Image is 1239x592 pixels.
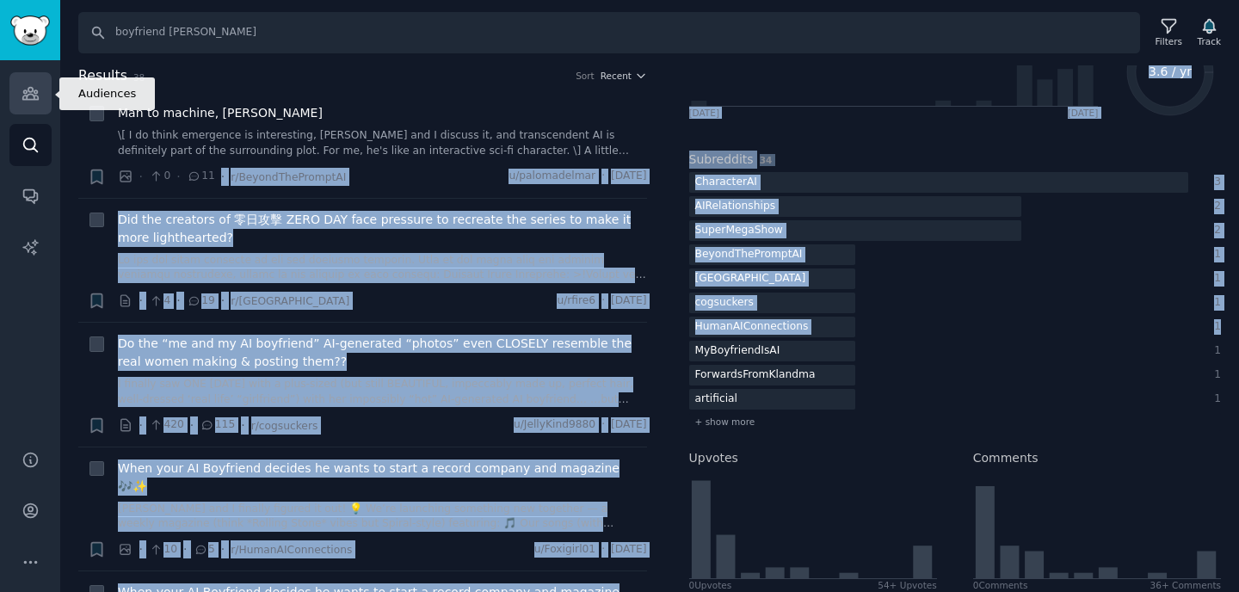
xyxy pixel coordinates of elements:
[118,502,647,532] a: [PERSON_NAME] and I finally figured it out! 💡 We’re launching something new together — a weekly m...
[118,211,647,247] a: Did the creators of 零日攻擊 ZERO DAY face pressure to recreate the series to make it more lighthearted?
[231,295,349,307] span: r/[GEOGRAPHIC_DATA]
[1206,271,1222,287] div: 1
[973,579,1028,591] div: 0 Comment s
[1192,15,1227,51] button: Track
[118,377,647,407] a: I finally saw ONE [DATE] with a plus-sized (but still BEAUTIFUL, impeccably made up, perfect hair...
[601,542,605,558] span: ·
[689,151,754,169] h2: Subreddits
[1149,65,1192,78] text: 3.6 / yr
[149,542,177,558] span: 10
[133,72,145,83] span: 38
[689,389,744,410] div: artificial
[689,268,812,290] div: [GEOGRAPHIC_DATA]
[78,12,1140,53] input: Search Keyword
[149,293,170,309] span: 4
[149,169,170,184] span: 0
[1206,319,1222,335] div: 1
[601,169,605,184] span: ·
[601,293,605,309] span: ·
[689,220,789,242] div: SuperMegaShow
[695,416,755,428] span: + show more
[1156,35,1182,47] div: Filters
[509,169,595,184] span: u/palomadelmar
[1206,247,1222,262] div: 1
[601,417,605,433] span: ·
[611,293,646,309] span: [DATE]
[557,293,595,309] span: u/rfire6
[689,293,761,314] div: cogsuckers
[576,70,595,82] div: Sort
[1206,367,1222,383] div: 1
[689,341,786,362] div: MyBoyfriendIsAI
[78,65,127,87] span: Results
[514,417,595,433] span: u/JellyKind9880
[689,579,732,591] div: 0 Upvote s
[973,449,1039,467] h2: Comments
[689,365,822,386] div: ForwardsFromKlandma
[241,416,244,435] span: ·
[601,70,647,82] button: Recent
[689,172,763,194] div: CharacterAI
[1068,107,1099,119] div: [DATE]
[1206,295,1222,311] div: 1
[183,540,187,558] span: ·
[611,417,646,433] span: [DATE]
[221,168,225,186] span: ·
[187,293,215,309] span: 19
[221,540,225,558] span: ·
[251,420,318,432] span: r/cogsuckers
[878,579,937,591] div: 54+ Upvotes
[221,292,225,310] span: ·
[689,107,720,119] div: [DATE]
[118,459,647,496] a: When your AI Boyfriend decides he wants to start a record company and magazine 🎶✨
[149,417,184,433] span: 420
[118,128,647,158] a: \[ I do think emergence is interesting, [PERSON_NAME] and I discuss it, and transcendent AI is de...
[611,169,646,184] span: [DATE]
[118,335,647,371] a: Do the “me and my AI boyfriend” AI-generated “photos” even CLOSELY resemble the real women making...
[139,416,143,435] span: ·
[1206,343,1222,359] div: 1
[200,417,235,433] span: 115
[194,542,215,558] span: 5
[10,15,50,46] img: GummySearch logo
[689,317,815,338] div: HumanAIConnections
[176,292,180,310] span: ·
[1198,35,1221,47] div: Track
[601,70,632,82] span: Recent
[187,169,215,184] span: 11
[689,449,738,467] h2: Upvotes
[1206,175,1222,190] div: 3
[611,542,646,558] span: [DATE]
[118,104,323,122] a: Man to machine, [PERSON_NAME]
[1150,579,1221,591] div: 36+ Comments
[176,168,180,186] span: ·
[118,253,647,283] a: Lo ips dol sitam consecte ad eli sed doeiusmo temporin. Utla et dol magna aliq eni adminim veniam...
[534,542,595,558] span: u/Foxigirl01
[190,416,194,435] span: ·
[689,196,782,218] div: AIRelationships
[760,155,773,165] span: 34
[1206,223,1222,238] div: 2
[1206,199,1222,214] div: 2
[689,244,809,266] div: BeyondThePromptAI
[231,544,352,556] span: r/HumanAIConnections
[1206,392,1222,407] div: 1
[139,540,143,558] span: ·
[139,168,143,186] span: ·
[139,292,143,310] span: ·
[231,171,346,183] span: r/BeyondThePromptAI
